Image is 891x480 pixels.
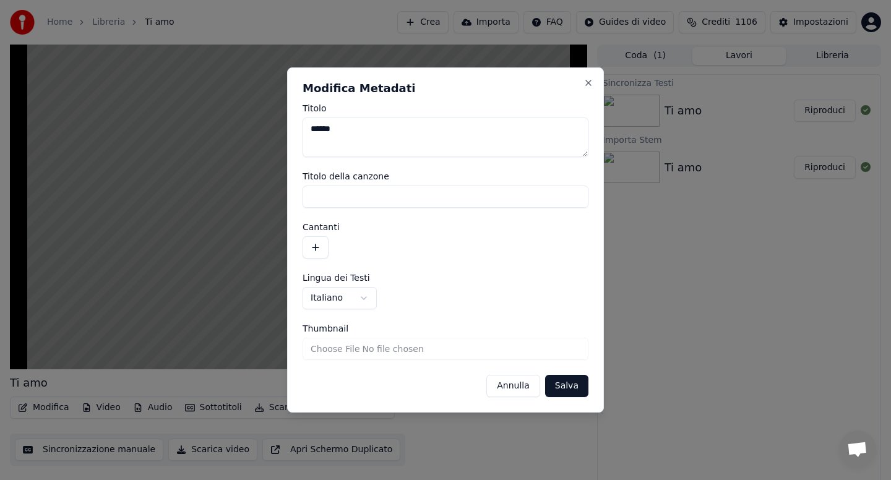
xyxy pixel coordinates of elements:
span: Lingua dei Testi [303,273,370,282]
label: Titolo [303,104,588,113]
button: Salva [545,375,588,397]
h2: Modifica Metadati [303,83,588,94]
span: Thumbnail [303,324,348,333]
label: Titolo della canzone [303,172,588,181]
label: Cantanti [303,223,588,231]
button: Annulla [486,375,540,397]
